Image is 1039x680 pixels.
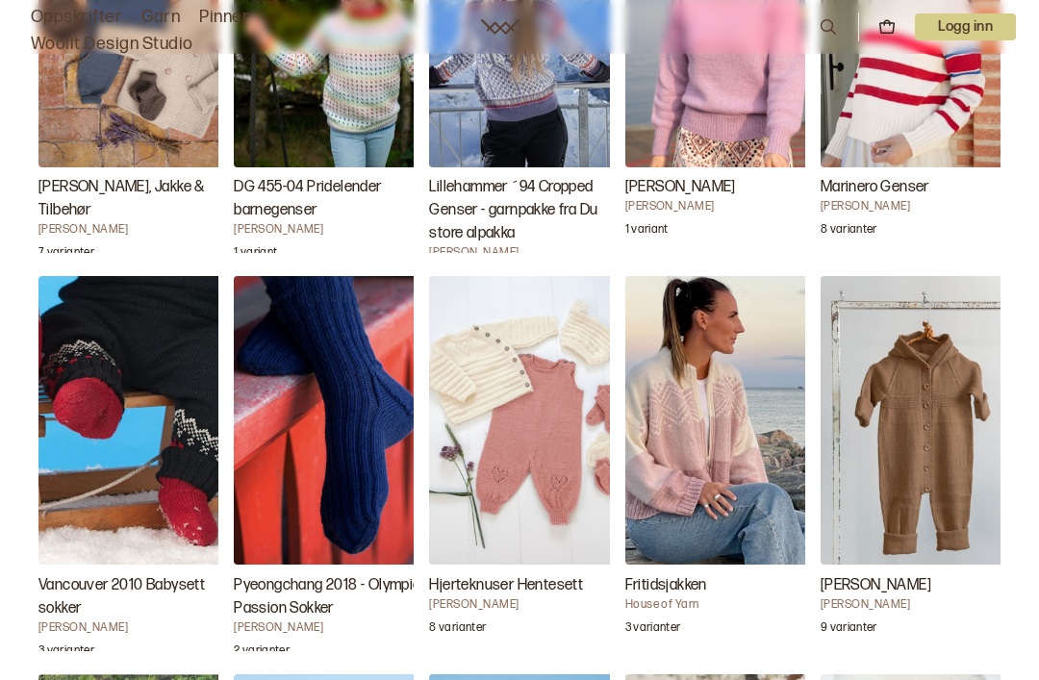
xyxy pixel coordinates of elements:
[625,620,681,640] p: 3 varianter
[429,597,621,613] h4: [PERSON_NAME]
[429,276,609,651] a: Hjerteknuser Hentesett
[915,13,1016,40] button: User dropdown
[429,620,486,640] p: 8 varianter
[141,4,180,31] a: Garn
[821,276,1001,651] a: Roby Heldress
[625,276,805,651] a: Fritidsjakken
[821,620,877,640] p: 9 varianter
[234,643,290,663] p: 2 varianter
[821,199,1013,214] h4: [PERSON_NAME]
[821,222,877,241] p: 8 varianter
[234,276,426,565] img: Dale GarnPyeongchang 2018 - Olympic Passion Sokker
[31,4,122,31] a: Oppskrifter
[481,19,519,35] a: Woolit
[234,276,414,651] a: Pyeongchang 2018 - Olympic Passion Sokker
[625,276,818,565] img: House of YarnFritidsjakken
[38,643,94,663] p: 3 varianter
[38,620,231,636] h4: [PERSON_NAME]
[38,222,231,238] h4: [PERSON_NAME]
[429,176,621,245] h3: Lillehammer ´94 Cropped Genser - garnpakke fra Du store alpakka
[821,574,1013,597] h3: [PERSON_NAME]
[429,574,621,597] h3: Hjerteknuser Hentesett
[38,176,231,222] h3: [PERSON_NAME], Jakke & Tilbehør
[234,222,426,238] h4: [PERSON_NAME]
[31,31,193,58] a: Woolit Design Studio
[234,574,426,620] h3: Pyeongchang 2018 - Olympic Passion Sokker
[625,574,818,597] h3: Fritidsjakken
[38,276,218,651] a: Vancouver 2010 Babysett sokker
[821,276,1013,565] img: Brit Frafjord ØrstavikRoby Heldress
[429,245,621,261] h4: [PERSON_NAME]
[38,276,231,565] img: Kristin HjeldeVancouver 2010 Babysett sokker
[234,176,426,222] h3: DG 455-04 Pridelender barnegenser
[821,597,1013,613] h4: [PERSON_NAME]
[38,245,94,264] p: 7 varianter
[234,245,277,264] p: 1 variant
[234,620,426,636] h4: [PERSON_NAME]
[38,574,231,620] h3: Vancouver 2010 Babysett sokker
[915,13,1016,40] p: Logg inn
[429,276,621,565] img: Anne-Kirsti EspenesHjerteknuser Hentesett
[625,222,669,241] p: 1 variant
[821,176,1013,199] h3: Marinero Genser
[625,176,818,199] h3: [PERSON_NAME]
[625,597,818,613] h4: House of Yarn
[625,199,818,214] h4: [PERSON_NAME]
[199,4,249,31] a: Pinner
